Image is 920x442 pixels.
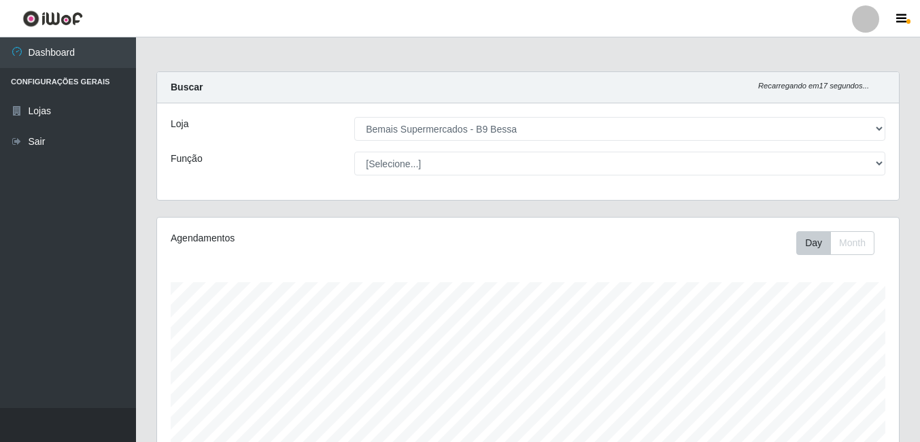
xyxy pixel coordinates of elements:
[171,82,203,92] strong: Buscar
[171,117,188,131] label: Loja
[758,82,869,90] i: Recarregando em 17 segundos...
[796,231,831,255] button: Day
[830,231,874,255] button: Month
[22,10,83,27] img: CoreUI Logo
[171,231,456,245] div: Agendamentos
[796,231,874,255] div: First group
[171,152,203,166] label: Função
[796,231,885,255] div: Toolbar with button groups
